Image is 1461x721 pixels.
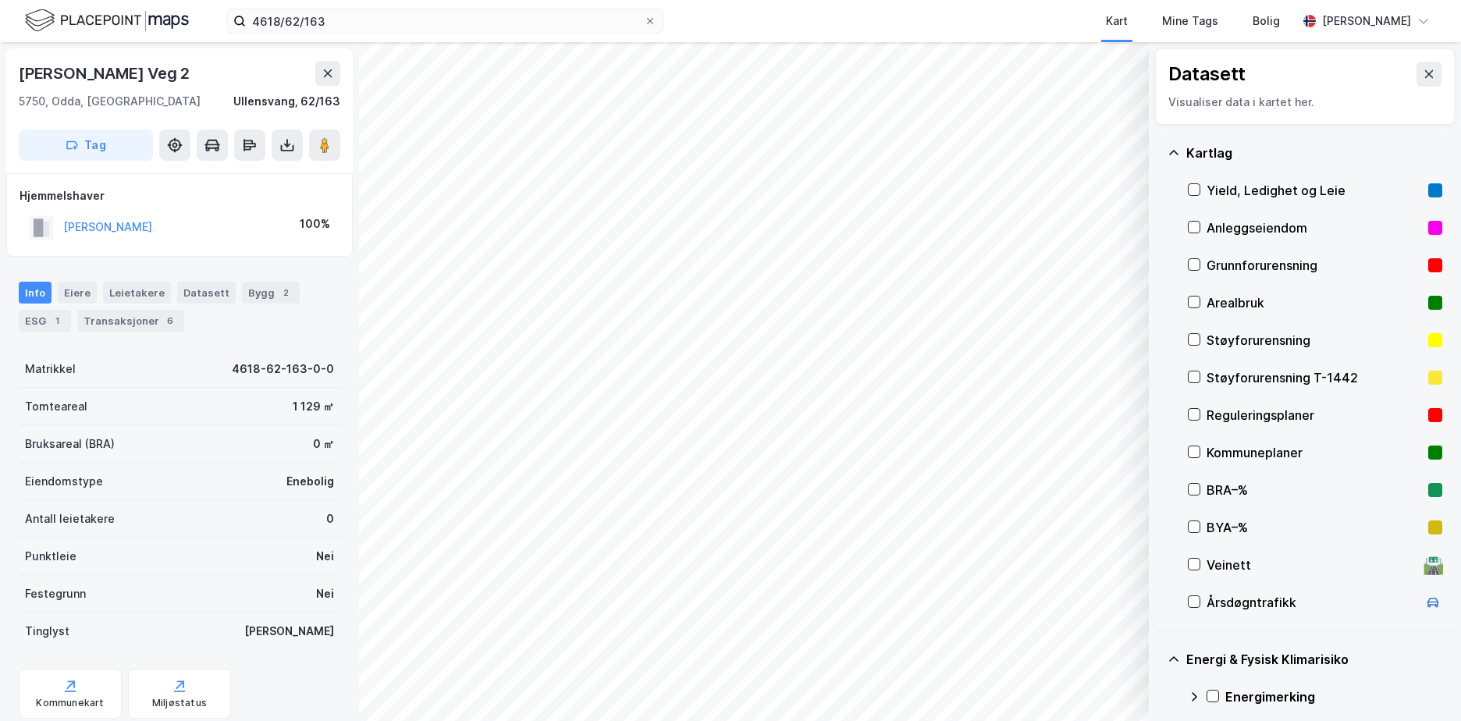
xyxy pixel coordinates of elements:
div: Visualiser data i kartet her. [1168,93,1441,112]
div: Grunnforurensning [1207,256,1422,275]
div: 2 [278,285,293,300]
div: [PERSON_NAME] [1322,12,1411,30]
div: [PERSON_NAME] Veg 2 [19,61,193,86]
div: Punktleie [25,547,76,566]
button: Tag [19,130,153,161]
div: Antall leietakere [25,510,115,528]
div: Leietakere [103,282,171,304]
iframe: Chat Widget [1383,646,1461,721]
div: Tinglyst [25,622,69,641]
div: 1 129 ㎡ [293,397,334,416]
div: Matrikkel [25,360,76,378]
div: Miljøstatus [152,697,207,709]
div: 🛣️ [1423,555,1444,575]
div: Eiere [58,282,97,304]
div: Støyforurensning [1207,331,1422,350]
div: ESG [19,310,71,332]
div: Bygg [242,282,300,304]
div: 6 [162,313,178,329]
div: Datasett [177,282,236,304]
div: Nei [316,584,334,603]
div: Anleggseiendom [1207,218,1422,237]
div: BRA–% [1207,481,1422,499]
div: Transaksjoner [77,310,184,332]
div: Festegrunn [25,584,86,603]
img: logo.f888ab2527a4732fd821a326f86c7f29.svg [25,7,189,34]
div: Veinett [1207,556,1417,574]
div: Energimerking [1225,687,1442,706]
div: 1 [49,313,65,329]
div: Info [19,282,52,304]
div: Årsdøgntrafikk [1207,593,1417,612]
div: Yield, Ledighet og Leie [1207,181,1422,200]
div: Bolig [1253,12,1280,30]
div: Kommuneplaner [1207,443,1422,462]
div: Eiendomstype [25,472,103,491]
div: Nei [316,547,334,566]
div: Energi & Fysisk Klimarisiko [1186,650,1442,669]
div: 100% [300,215,330,233]
input: Søk på adresse, matrikkel, gårdeiere, leietakere eller personer [246,9,644,33]
div: Kommunekart [36,697,104,709]
div: Kart [1106,12,1128,30]
div: Kartlag [1186,144,1442,162]
div: Arealbruk [1207,293,1422,312]
div: 5750, Odda, [GEOGRAPHIC_DATA] [19,92,201,111]
div: 0 ㎡ [313,435,334,453]
div: Reguleringsplaner [1207,406,1422,424]
div: 4618-62-163-0-0 [232,360,334,378]
div: Bruksareal (BRA) [25,435,115,453]
div: Ullensvang, 62/163 [233,92,340,111]
div: Hjemmelshaver [20,186,339,205]
div: Enebolig [286,472,334,491]
div: BYA–% [1207,518,1422,537]
div: Mine Tags [1162,12,1218,30]
div: Datasett [1168,62,1246,87]
div: Tomteareal [25,397,87,416]
div: Støyforurensning T-1442 [1207,368,1422,387]
div: [PERSON_NAME] [244,622,334,641]
div: 0 [326,510,334,528]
